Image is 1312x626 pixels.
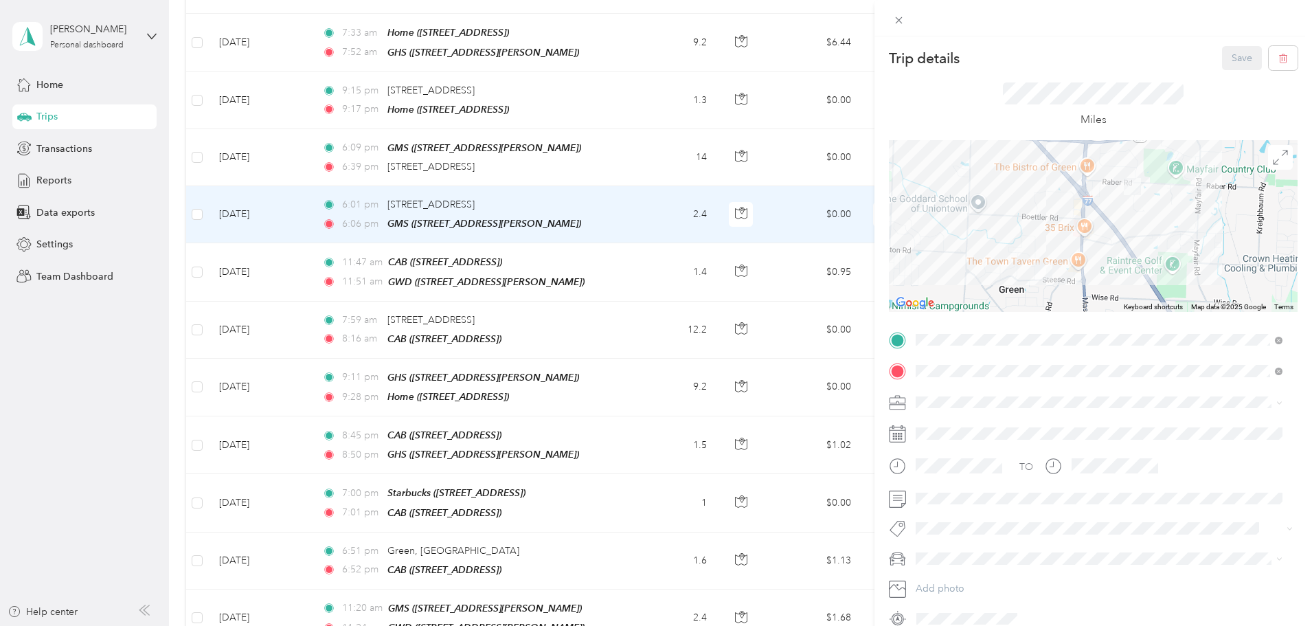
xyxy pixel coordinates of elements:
p: Miles [1081,111,1107,128]
p: Trip details [889,49,960,68]
a: Open this area in Google Maps (opens a new window) [892,294,938,312]
a: Terms (opens in new tab) [1274,303,1293,311]
img: Google [892,294,938,312]
iframe: Everlance-gr Chat Button Frame [1235,549,1312,626]
button: Keyboard shortcuts [1124,302,1183,312]
span: Map data ©2025 Google [1191,303,1266,311]
button: Add photo [911,579,1298,599]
